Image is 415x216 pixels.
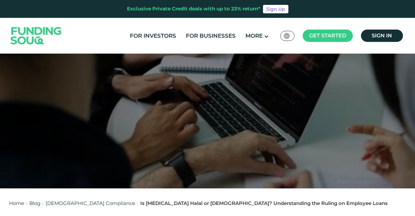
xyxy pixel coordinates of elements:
[263,5,288,13] a: Sign Up
[284,33,290,39] img: SA Flag
[46,200,135,206] a: [DEMOGRAPHIC_DATA] Compliance
[140,200,388,207] div: Is [MEDICAL_DATA] Halal or [DEMOGRAPHIC_DATA]? Understanding the Ruling on Employee Loans
[4,19,68,52] img: Logo
[9,200,24,206] a: Home
[128,31,178,41] a: For Investors
[184,31,237,41] a: For Businesses
[372,32,392,39] span: Sign in
[29,200,40,206] a: Blog
[245,32,263,39] span: More
[309,32,346,39] span: Get started
[127,5,260,13] div: Exclusive Private Credit deals with up to 23% return*
[361,30,403,42] a: Sign in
